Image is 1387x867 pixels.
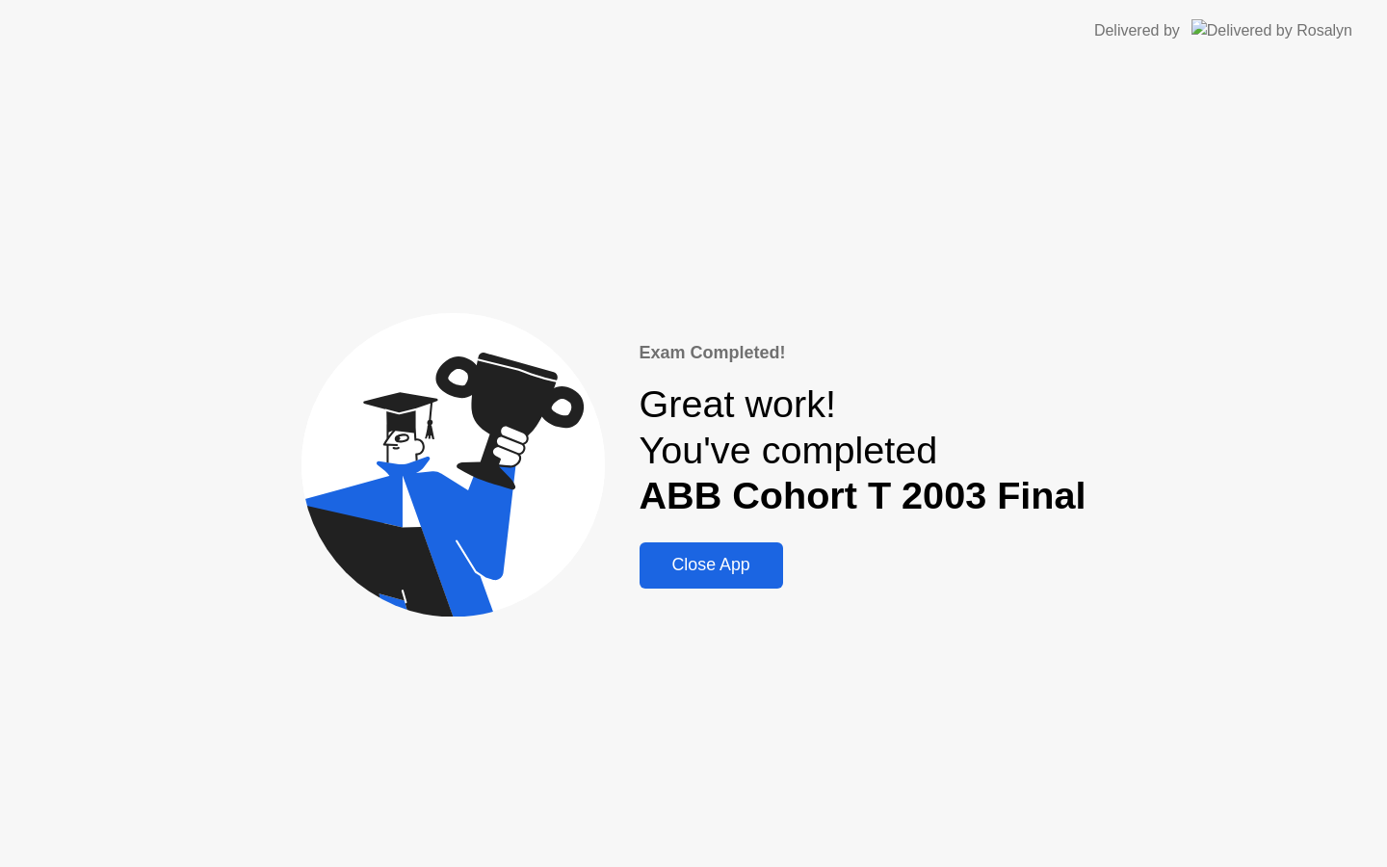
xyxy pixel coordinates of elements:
img: Delivered by Rosalyn [1191,19,1352,41]
div: Delivered by [1094,19,1180,42]
div: Exam Completed! [640,340,1086,366]
b: ABB Cohort T 2003 Final [640,474,1086,516]
div: Close App [645,555,777,575]
button: Close App [640,542,783,589]
div: Great work! You've completed [640,381,1086,519]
